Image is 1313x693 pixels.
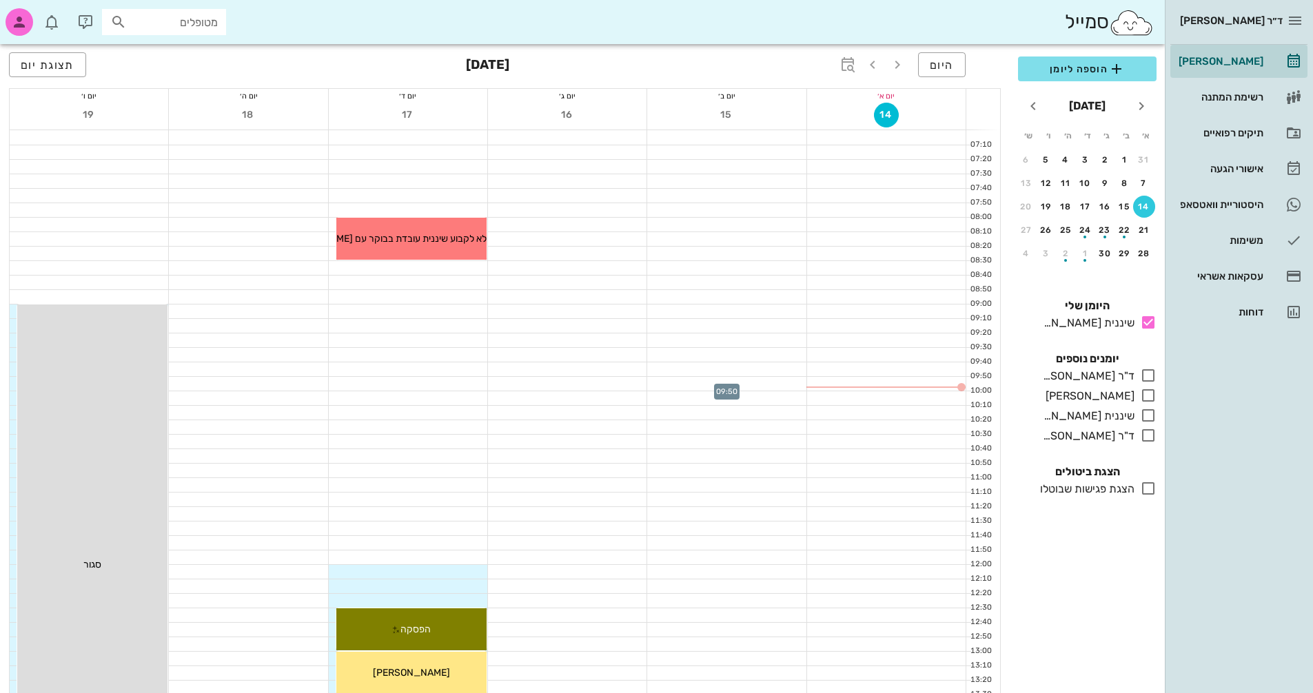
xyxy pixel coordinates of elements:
[966,211,995,223] div: 08:00
[1094,202,1116,211] div: 16
[1015,196,1037,218] button: 20
[1075,178,1097,188] div: 10
[1015,242,1037,265] button: 4
[1055,149,1077,171] button: 4
[1170,224,1307,257] a: משימות
[1075,155,1097,165] div: 3
[466,52,509,80] h3: [DATE]
[966,588,995,599] div: 12:20
[1176,199,1263,210] div: היסטוריית וואטסאפ
[1133,219,1155,241] button: 21
[1114,219,1136,241] button: 22
[966,486,995,498] div: 11:10
[1055,249,1077,258] div: 2
[1094,225,1116,235] div: 23
[555,103,580,127] button: 16
[9,52,86,77] button: תצוגת יום
[1059,124,1077,147] th: ה׳
[1133,196,1155,218] button: 14
[1129,94,1154,118] button: חודש שעבר
[396,109,420,121] span: 17
[966,443,995,455] div: 10:40
[1065,8,1154,37] div: סמייל
[1075,225,1097,235] div: 24
[966,385,995,397] div: 10:00
[1018,56,1157,81] button: הוספה ליומן
[21,59,74,72] span: תצוגת יום
[1075,149,1097,171] button: 3
[1094,219,1116,241] button: 23
[83,559,101,570] span: סגור
[1170,188,1307,221] a: היסטוריית וואטסאפ
[1133,178,1155,188] div: 7
[1018,298,1157,314] h4: היומן שלי
[1176,271,1263,282] div: עסקאות אשראי
[1037,315,1134,331] div: שיננית [PERSON_NAME]
[1075,172,1097,194] button: 10
[1021,94,1046,118] button: חודש הבא
[1037,408,1134,424] div: שיננית [PERSON_NAME]
[715,109,740,121] span: 15
[1170,260,1307,293] a: עסקאות אשראי
[875,109,898,121] span: 14
[966,240,995,252] div: 08:20
[1109,9,1154,37] img: SmileCloud logo
[1176,127,1263,138] div: תיקים רפואיים
[807,89,966,103] div: יום א׳
[1055,219,1077,241] button: 25
[918,52,966,77] button: היום
[236,103,261,127] button: 18
[966,602,995,614] div: 12:30
[1039,124,1057,147] th: ו׳
[1133,225,1155,235] div: 21
[966,183,995,194] div: 07:40
[1114,155,1136,165] div: 1
[1015,172,1037,194] button: 13
[966,645,995,657] div: 13:00
[1015,149,1037,171] button: 6
[1133,202,1155,211] div: 14
[966,226,995,238] div: 08:10
[1055,225,1077,235] div: 25
[1035,172,1057,194] button: 12
[966,197,995,209] div: 07:50
[1055,178,1077,188] div: 11
[1133,149,1155,171] button: 31
[1075,202,1097,211] div: 17
[1055,242,1077,265] button: 2
[1063,92,1111,120] button: [DATE]
[1015,178,1037,188] div: 13
[1133,172,1155,194] button: 7
[1055,155,1077,165] div: 4
[966,660,995,672] div: 13:10
[1035,225,1057,235] div: 26
[77,103,101,127] button: 19
[1098,124,1116,147] th: ג׳
[400,623,431,635] span: הפסקה
[966,371,995,382] div: 09:50
[966,501,995,513] div: 11:20
[1094,172,1116,194] button: 9
[1180,14,1283,27] span: ד״ר [PERSON_NAME]
[1055,196,1077,218] button: 18
[236,109,261,121] span: 18
[966,284,995,296] div: 08:50
[1029,61,1146,77] span: הוספה ליומן
[1094,178,1116,188] div: 9
[1035,149,1057,171] button: 5
[1117,124,1135,147] th: ב׳
[1114,178,1136,188] div: 8
[396,103,420,127] button: 17
[1133,249,1155,258] div: 28
[77,109,101,121] span: 19
[1114,249,1136,258] div: 29
[329,89,487,103] div: יום ד׳
[1040,388,1134,404] div: [PERSON_NAME]
[1094,249,1116,258] div: 30
[373,667,450,679] span: [PERSON_NAME]
[966,400,995,411] div: 10:10
[966,530,995,541] div: 11:40
[1170,152,1307,185] a: אישורי הגעה
[966,573,995,585] div: 12:10
[1035,202,1057,211] div: 19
